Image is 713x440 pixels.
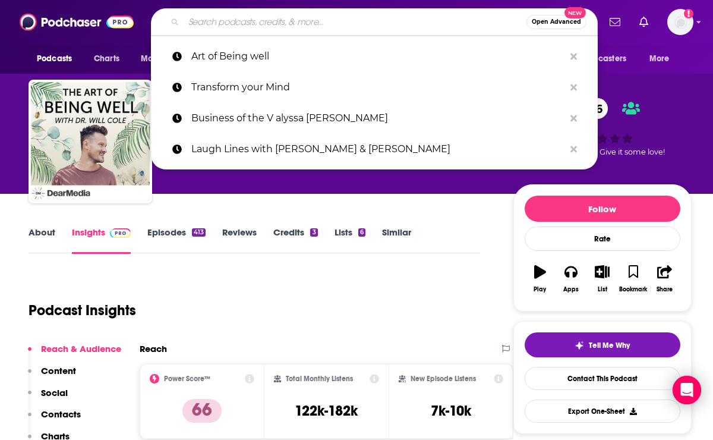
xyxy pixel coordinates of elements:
[41,408,81,420] p: Contacts
[563,286,579,293] div: Apps
[382,227,411,254] a: Similar
[641,48,684,70] button: open menu
[41,365,76,376] p: Content
[286,375,353,383] h2: Total Monthly Listens
[335,227,365,254] a: Lists6
[132,48,198,70] button: open menu
[525,400,680,423] button: Export One-Sheet
[141,51,183,67] span: Monitoring
[525,227,680,251] div: Rate
[561,48,643,70] button: open menu
[28,408,81,430] button: Contacts
[649,257,680,300] button: Share
[29,227,55,254] a: About
[72,227,131,254] a: InsightsPodchaser Pro
[411,375,476,383] h2: New Episode Listens
[684,9,693,18] svg: Add a profile image
[182,399,222,423] p: 66
[564,7,586,18] span: New
[605,12,625,32] a: Show notifications dropdown
[31,82,150,201] img: The Art of Being Well
[192,228,206,237] div: 413
[649,51,670,67] span: More
[41,387,68,398] p: Social
[358,228,365,237] div: 6
[140,343,167,354] h2: Reach
[29,301,136,319] h1: Podcast Insights
[28,387,68,409] button: Social
[598,286,607,293] div: List
[86,48,127,70] a: Charts
[191,41,564,72] p: Art of Being well
[164,375,210,383] h2: Power Score™
[151,8,598,36] div: Search podcasts, credits, & more...
[28,343,121,365] button: Reach & Audience
[273,227,317,254] a: Credits3
[151,134,598,165] a: Laugh Lines with [PERSON_NAME] & [PERSON_NAME]
[110,228,131,238] img: Podchaser Pro
[94,51,119,67] span: Charts
[673,376,701,404] div: Open Intercom Messenger
[589,341,630,350] span: Tell Me Why
[534,286,546,293] div: Play
[667,9,693,35] span: Logged in as sarahhallprinc
[513,90,692,164] div: 66Good podcast? Give it some love!
[41,343,121,354] p: Reach & Audience
[184,12,526,32] input: Search podcasts, credits, & more...
[28,365,76,387] button: Content
[295,402,358,420] h3: 122k-182k
[556,257,586,300] button: Apps
[667,9,693,35] img: User Profile
[657,286,673,293] div: Share
[525,367,680,390] a: Contact This Podcast
[540,147,665,156] span: Good podcast? Give it some love!
[667,9,693,35] button: Show profile menu
[586,257,617,300] button: List
[37,51,72,67] span: Podcasts
[191,103,564,134] p: Business of the V alyssa rachel
[569,51,626,67] span: For Podcasters
[525,257,556,300] button: Play
[222,227,257,254] a: Reviews
[532,19,581,25] span: Open Advanced
[147,227,206,254] a: Episodes413
[431,402,471,420] h3: 7k-10k
[310,228,317,237] div: 3
[151,41,598,72] a: Art of Being well
[525,196,680,222] button: Follow
[20,11,134,33] img: Podchaser - Follow, Share and Rate Podcasts
[525,332,680,357] button: tell me why sparkleTell Me Why
[575,341,584,350] img: tell me why sparkle
[635,12,653,32] a: Show notifications dropdown
[151,103,598,134] a: Business of the V alyssa [PERSON_NAME]
[151,72,598,103] a: Transform your Mind
[29,48,87,70] button: open menu
[191,134,564,165] p: Laugh Lines with Kim & Penn Holderness
[618,257,649,300] button: Bookmark
[191,72,564,103] p: Transform your Mind
[619,286,647,293] div: Bookmark
[526,15,586,29] button: Open AdvancedNew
